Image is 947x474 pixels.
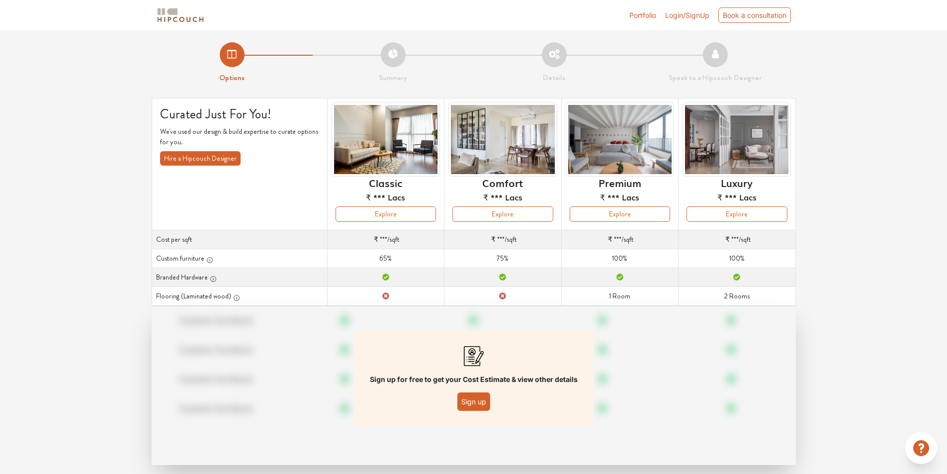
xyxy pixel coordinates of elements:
button: Hire a Hipcouch Designer [160,151,241,166]
strong: Summary [379,72,407,83]
button: Explore [336,206,436,222]
img: logo-horizontal.svg [156,6,205,24]
button: Explore [687,206,787,222]
td: 1 Room [561,287,678,306]
h6: Classic [369,177,402,189]
strong: Details [543,72,565,83]
p: We've used our design & build expertise to curate options for you. [160,126,319,147]
th: Flooring (Laminated wood) [152,287,327,306]
th: Branded Hardware [152,268,327,287]
h6: Premium [599,177,641,189]
td: 75% [444,249,561,268]
td: 100% [561,249,678,268]
th: Cost per sqft [152,230,327,249]
td: /sqft [327,230,444,249]
th: Custom furniture [152,249,327,268]
strong: Speak to a Hipcouch Designer [669,72,762,83]
td: 100% [679,249,795,268]
img: header-preview [683,102,791,177]
span: logo-horizontal.svg [156,4,205,26]
button: Explore [570,206,670,222]
td: 65% [327,249,444,268]
button: Sign up [457,392,490,411]
img: header-preview [566,102,674,177]
a: Portfolio [629,10,656,20]
span: Login/SignUp [665,11,709,19]
td: /sqft [444,230,561,249]
td: /sqft [561,230,678,249]
h6: Comfort [482,177,523,189]
img: header-preview [332,102,440,177]
button: Explore [452,206,553,222]
h4: Curated Just For You! [160,106,319,122]
td: /sqft [679,230,795,249]
div: Book a consultation [718,7,791,23]
h6: Luxury [721,177,753,189]
strong: Options [219,72,245,83]
img: header-preview [448,102,557,177]
p: Sign up for free to get your Cost Estimate & view other details [370,374,578,384]
td: 2 Rooms [679,287,795,306]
